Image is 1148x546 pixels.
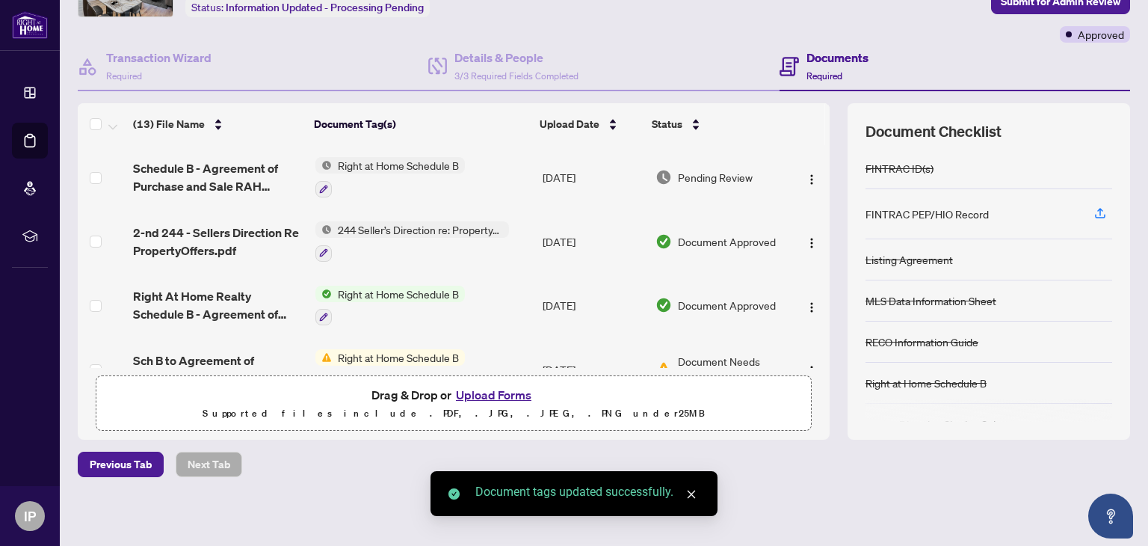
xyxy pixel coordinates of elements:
[678,297,776,313] span: Document Approved
[655,297,672,313] img: Document Status
[865,292,996,309] div: MLS Data Information Sheet
[646,103,786,145] th: Status
[655,233,672,250] img: Document Status
[537,337,649,402] td: [DATE]
[683,486,700,503] a: Close
[865,206,989,222] div: FINTRAC PEP/HIO Record
[133,287,303,323] span: Right At Home Realty Schedule B - Agreement of Purchase and Sale.pdf
[315,349,332,366] img: Status Icon
[537,274,649,338] td: [DATE]
[332,221,509,238] span: 244 Seller’s Direction re: Property/Offers
[226,1,424,14] span: Information Updated - Processing Pending
[106,49,212,67] h4: Transaction Wizard
[448,488,460,500] span: check-circle
[1088,494,1133,539] button: Open asap
[315,286,465,326] button: Status IconRight at Home Schedule B
[537,145,649,209] td: [DATE]
[806,237,818,249] img: Logo
[806,49,868,67] h4: Documents
[332,157,465,174] span: Right at Home Schedule B
[24,506,36,527] span: IP
[315,157,332,174] img: Status Icon
[96,376,811,432] span: Drag & Drop orUpload FormsSupported files include .PDF, .JPG, .JPEG, .PNG under25MB
[308,103,534,145] th: Document Tag(s)
[475,483,700,501] div: Document tags updated successfully.
[534,103,645,145] th: Upload Date
[454,70,578,82] span: 3/3 Required Fields Completed
[800,358,824,381] button: Logo
[800,293,824,317] button: Logo
[1078,26,1124,43] span: Approved
[678,353,784,386] span: Document Needs Work
[315,349,465,390] button: Status IconRight at Home Schedule B
[865,160,933,177] div: FINTRAC ID(s)
[686,489,697,500] span: close
[315,221,332,238] img: Status Icon
[652,116,682,132] span: Status
[133,116,205,132] span: (13) File Name
[451,385,536,405] button: Upload Forms
[800,165,824,189] button: Logo
[315,286,332,302] img: Status Icon
[332,349,465,366] span: Right at Home Schedule B
[678,233,776,250] span: Document Approved
[806,174,818,185] img: Logo
[537,209,649,274] td: [DATE]
[127,103,308,145] th: (13) File Name
[865,121,1002,142] span: Document Checklist
[865,251,953,268] div: Listing Agreement
[105,405,802,423] p: Supported files include .PDF, .JPG, .JPEG, .PNG under 25 MB
[454,49,578,67] h4: Details & People
[655,169,672,185] img: Document Status
[800,230,824,254] button: Logo
[678,169,753,185] span: Pending Review
[133,224,303,260] span: 2-nd 244 - Sellers Direction Re PropertyOffers.pdf
[371,385,536,405] span: Drag & Drop or
[78,452,164,477] button: Previous Tab
[315,157,465,197] button: Status IconRight at Home Schedule B
[133,352,303,387] span: Sch B to Agreement of Purchase and Sale New.pdf
[655,361,672,378] img: Document Status
[176,452,242,477] button: Next Tab
[865,334,978,350] div: RECO Information Guide
[133,159,303,195] span: Schedule B - Agreement of Purchase and Sale RAH [DATE].pdf
[315,221,509,262] button: Status Icon244 Seller’s Direction re: Property/Offers
[332,286,465,302] span: Right at Home Schedule B
[806,70,842,82] span: Required
[90,453,152,476] span: Previous Tab
[806,365,818,377] img: Logo
[12,11,48,39] img: logo
[806,301,818,313] img: Logo
[865,375,987,391] div: Right at Home Schedule B
[106,70,142,82] span: Required
[540,116,599,132] span: Upload Date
